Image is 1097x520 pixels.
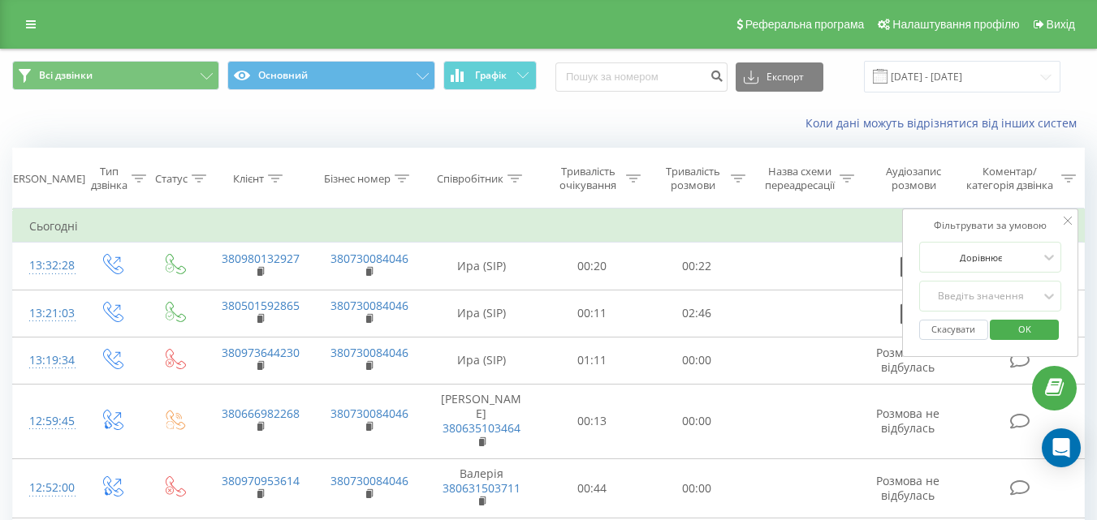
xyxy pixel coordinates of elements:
[924,290,1039,303] div: Введіть значення
[222,473,300,488] a: 380970953614
[233,172,264,186] div: Клієнт
[540,384,645,458] td: 00:13
[330,406,408,421] a: 380730084046
[29,345,63,376] div: 13:19:34
[443,61,537,90] button: Графік
[330,473,408,488] a: 380730084046
[324,172,391,186] div: Бізнес номер
[645,384,749,458] td: 00:00
[227,61,434,90] button: Основний
[659,165,727,192] div: Тривалість розмови
[540,290,645,337] td: 00:11
[876,473,939,503] span: Розмова не відбулась
[873,165,955,192] div: Аудіозапис розмови
[892,18,1019,31] span: Налаштування профілю
[91,165,127,192] div: Тип дзвінка
[222,251,300,266] a: 380980132927
[423,337,540,384] td: Ира (SIP)
[423,384,540,458] td: [PERSON_NAME]
[745,18,865,31] span: Реферальна програма
[443,480,520,496] a: 380631503711
[540,337,645,384] td: 01:11
[1042,428,1081,467] div: Open Intercom Messenger
[155,172,188,186] div: Статус
[645,458,749,518] td: 00:00
[330,298,408,313] a: 380730084046
[12,61,219,90] button: Всі дзвінки
[222,298,300,313] a: 380501592865
[39,69,93,82] span: Всі дзвінки
[423,290,540,337] td: Ира (SIP)
[29,298,63,329] div: 13:21:03
[330,251,408,266] a: 380730084046
[443,420,520,436] a: 380635103464
[645,243,749,290] td: 00:22
[475,70,507,81] span: Графік
[222,345,300,360] a: 380973644230
[805,115,1085,131] a: Коли дані можуть відрізнятися вiд інших систем
[29,250,63,281] div: 13:32:28
[645,290,749,337] td: 02:46
[1047,18,1075,31] span: Вихід
[736,62,823,92] button: Експорт
[423,243,540,290] td: Ира (SIP)
[222,406,300,421] a: 380666982268
[3,172,85,186] div: [PERSON_NAME]
[876,345,939,375] span: Розмова не відбулась
[876,406,939,436] span: Розмова не відбулась
[990,320,1059,340] button: OK
[437,172,503,186] div: Співробітник
[962,165,1057,192] div: Коментар/категорія дзвінка
[764,165,836,192] div: Назва схеми переадресації
[1002,316,1047,342] span: OK
[555,62,728,92] input: Пошук за номером
[540,458,645,518] td: 00:44
[919,320,988,340] button: Скасувати
[29,406,63,437] div: 12:59:45
[13,210,1085,243] td: Сьогодні
[423,458,540,518] td: Валерія
[540,243,645,290] td: 00:20
[919,217,1062,234] div: Фільтрувати за умовою
[555,165,622,192] div: Тривалість очікування
[645,337,749,384] td: 00:00
[330,345,408,360] a: 380730084046
[29,472,63,504] div: 12:52:00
